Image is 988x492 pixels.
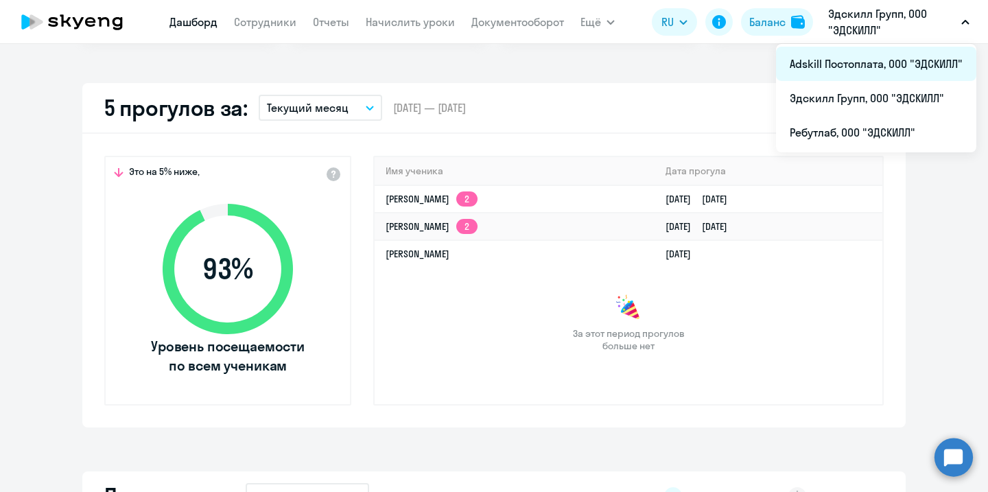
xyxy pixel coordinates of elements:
a: Сотрудники [234,15,296,29]
a: Отчеты [313,15,349,29]
img: congrats [615,294,642,322]
a: [PERSON_NAME] [386,248,449,260]
span: [DATE] — [DATE] [393,100,466,115]
button: Текущий месяц [259,95,382,121]
th: Дата прогула [655,157,882,185]
p: Эдскилл Групп, ООО "ЭДСКИЛЛ" [828,5,956,38]
a: [DATE] [666,248,702,260]
span: 93 % [149,253,307,285]
a: [DATE][DATE] [666,193,738,205]
button: Балансbalance [741,8,813,36]
span: Уровень посещаемости по всем ученикам [149,337,307,375]
a: [PERSON_NAME]2 [386,220,478,233]
a: Дашборд [169,15,217,29]
button: Ещё [580,8,615,36]
a: Документооборот [471,15,564,29]
button: Эдскилл Групп, ООО "ЭДСКИЛЛ" [821,5,976,38]
img: balance [791,15,805,29]
p: Текущий месяц [267,99,349,116]
ul: Ещё [776,44,976,152]
span: Это на 5% ниже, [129,165,200,182]
span: RU [661,14,674,30]
app-skyeng-badge: 2 [456,219,478,234]
a: [PERSON_NAME]2 [386,193,478,205]
th: Имя ученика [375,157,655,185]
h2: 5 прогулов за: [104,94,248,121]
a: [DATE][DATE] [666,220,738,233]
span: Ещё [580,14,601,30]
button: RU [652,8,697,36]
div: Баланс [749,14,786,30]
span: За этот период прогулов больше нет [571,327,686,352]
a: Начислить уроки [366,15,455,29]
app-skyeng-badge: 2 [456,191,478,207]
